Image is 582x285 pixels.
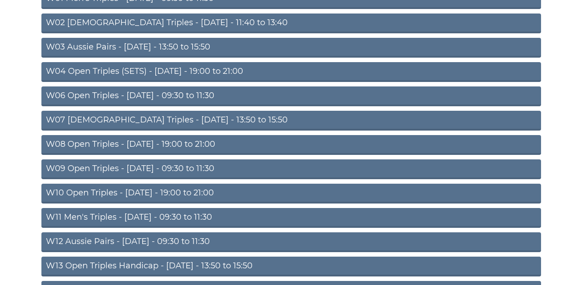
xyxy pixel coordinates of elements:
a: W13 Open Triples Handicap - [DATE] - 13:50 to 15:50 [41,257,541,276]
a: W09 Open Triples - [DATE] - 09:30 to 11:30 [41,159,541,179]
a: W07 [DEMOGRAPHIC_DATA] Triples - [DATE] - 13:50 to 15:50 [41,111,541,131]
a: W10 Open Triples - [DATE] - 19:00 to 21:00 [41,184,541,204]
a: W04 Open Triples (SETS) - [DATE] - 19:00 to 21:00 [41,62,541,82]
a: W03 Aussie Pairs - [DATE] - 13:50 to 15:50 [41,38,541,58]
a: W02 [DEMOGRAPHIC_DATA] Triples - [DATE] - 11:40 to 13:40 [41,14,541,33]
a: W11 Men's Triples - [DATE] - 09:30 to 11:30 [41,208,541,228]
a: W06 Open Triples - [DATE] - 09:30 to 11:30 [41,86,541,106]
a: W08 Open Triples - [DATE] - 19:00 to 21:00 [41,135,541,155]
a: W12 Aussie Pairs - [DATE] - 09:30 to 11:30 [41,232,541,252]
